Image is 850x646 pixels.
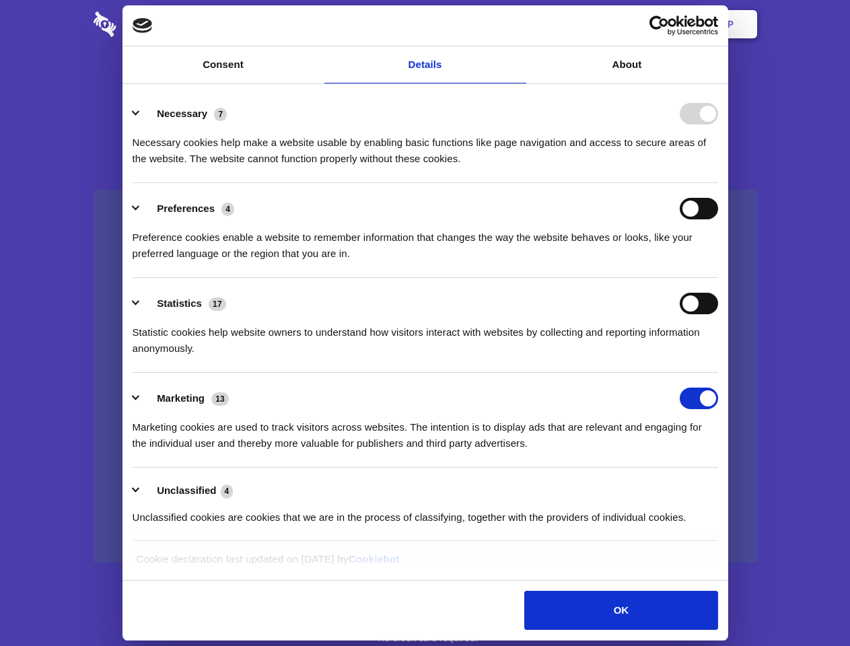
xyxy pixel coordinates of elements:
img: logo-wordmark-white-trans-d4663122ce5f474addd5e946df7df03e33cb6a1c49d2221995e7729f52c070b2.svg [94,11,209,37]
a: Wistia video thumbnail [94,190,757,563]
label: Marketing [157,392,205,404]
h1: Eliminate Slack Data Loss. [94,61,757,109]
button: Unclassified (4) [133,482,242,499]
div: Statistic cookies help website owners to understand how visitors interact with websites by collec... [133,314,718,357]
a: About [526,46,728,83]
a: Contact [546,3,608,45]
a: Pricing [395,3,454,45]
div: Cookie declaration last updated on [DATE] by [126,551,724,577]
div: Marketing cookies are used to track visitors across websites. The intention is to display ads tha... [133,409,718,452]
span: 4 [221,203,234,216]
h4: Auto-redaction of sensitive data, encrypted data sharing and self-destructing private chats. Shar... [94,122,757,167]
a: Login [610,3,669,45]
button: Statistics (17) [133,293,235,314]
div: Necessary cookies help make a website usable by enabling basic functions like page navigation and... [133,124,718,167]
span: 13 [211,392,229,406]
iframe: Drift Widget Chat Controller [783,579,834,630]
span: 4 [221,485,234,498]
button: Marketing (13) [133,388,238,409]
a: Usercentrics Cookiebot - opens in a new window [600,15,718,36]
button: Preferences (4) [133,198,243,219]
button: Necessary (7) [133,103,236,124]
span: 7 [214,108,227,121]
img: logo [133,18,153,33]
a: Cookiebot [349,553,400,565]
label: Necessary [157,108,207,119]
span: 17 [209,297,226,311]
label: Statistics [157,297,202,309]
div: Unclassified cookies are cookies that we are in the process of classifying, together with the pro... [133,499,718,526]
button: OK [524,591,717,630]
div: Preference cookies enable a website to remember information that changes the way the website beha... [133,219,718,262]
a: Details [324,46,526,83]
label: Preferences [157,203,215,214]
a: Consent [122,46,324,83]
